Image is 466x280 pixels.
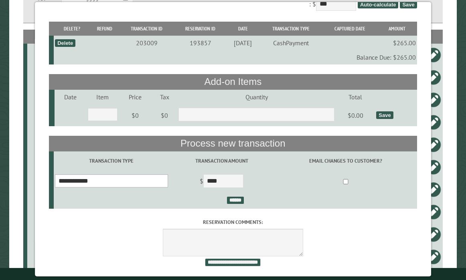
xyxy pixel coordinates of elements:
[30,51,50,59] div: 23
[152,90,177,104] td: Tax
[170,157,273,165] label: Transaction Amount
[377,36,417,50] td: $265.00
[30,208,50,216] div: 25
[30,141,50,149] div: 24
[358,1,399,8] span: Auto-calculate
[174,22,227,36] th: Reservation ID
[323,22,377,36] th: Captured Date
[49,136,417,151] th: Process new transaction
[49,74,417,89] th: Add-on Items
[30,253,50,261] div: 30
[177,90,336,104] td: Quantity
[55,157,168,165] label: Transaction Type
[30,73,50,81] div: 10
[227,36,259,50] td: [DATE]
[227,22,259,36] th: Date
[377,22,417,36] th: Amount
[49,218,417,226] label: Reservation comments:
[30,185,50,193] div: 27
[27,30,52,44] th: Site
[54,22,90,36] th: Delete?
[55,39,75,47] div: Delete
[336,90,375,104] td: Total
[119,36,174,50] td: 203009
[30,163,50,171] div: 25
[376,111,393,119] div: Save
[119,104,152,127] td: $0
[55,90,87,104] td: Date
[259,36,323,50] td: CashPayment
[174,36,227,50] td: 193857
[90,22,119,36] th: Refund
[119,22,174,36] th: Transaction ID
[169,171,274,193] td: $
[30,96,50,104] div: 8
[54,50,417,64] td: Balance Due: $265.00
[119,90,152,104] td: Price
[30,118,50,126] div: 30
[336,104,375,127] td: $0.00
[276,157,416,165] label: Email changes to customer?
[30,230,50,238] div: 24
[87,90,119,104] td: Item
[152,104,177,127] td: $0
[400,1,417,8] span: Save
[259,22,323,36] th: Transaction Type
